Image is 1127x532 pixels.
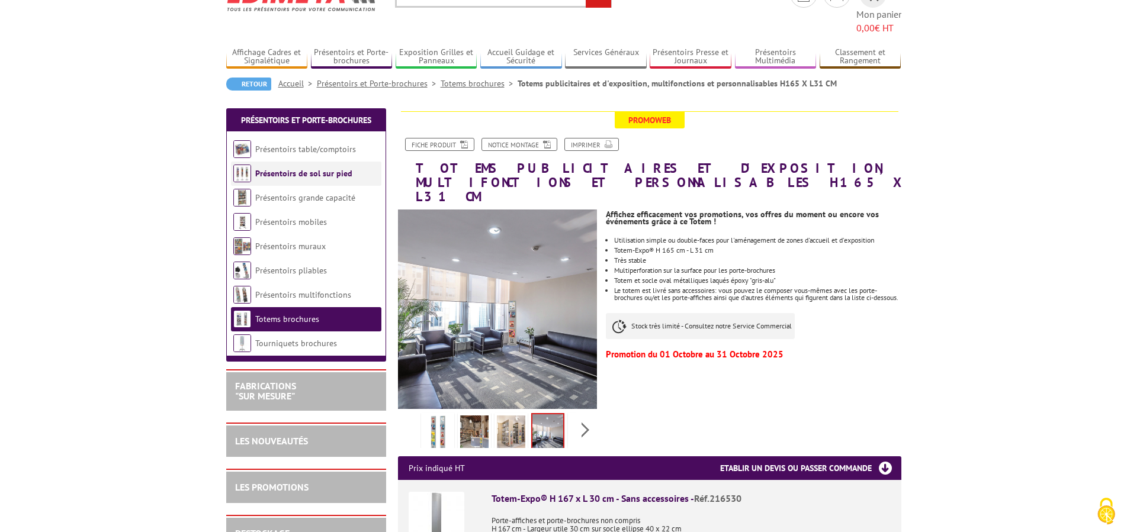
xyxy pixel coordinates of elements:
a: Présentoirs et Porte-brochures [317,78,441,89]
a: Présentoirs multifonctions [255,289,351,300]
a: Accueil Guidage et Sécurité [480,47,562,67]
span: 0,00 [856,22,875,34]
img: totems_publicitaires_et_exposition_multifoncions_personalisable_rempli_2_6_trous_216530.jpg [570,415,599,452]
span: Next [580,420,591,440]
li: Totem-Expo® H 165 cm - L 31 cm [614,247,901,254]
img: Présentoirs mobiles [233,213,251,231]
p: Stock très limité - Consultez notre Service Commercial [606,313,795,339]
img: totems_publicitaires_et_exposition_multifoncions_personalisable_2_fonds_blanc_6_trous_216530.jpg [423,415,452,452]
img: totems_publicitaires_et_exposition_multifoncions_personalisable_6_trous_mise_en_scene_1_216530_ne... [497,415,525,452]
img: Présentoirs multifonctions [233,286,251,304]
div: Totem-Expo® H 167 x L 30 cm - Sans accessoires - [492,492,891,505]
a: Présentoirs et Porte-brochures [311,47,393,67]
li: Très stable [614,257,901,264]
li: Utilisation simple ou double-faces pour l'aménagement de zones d'accueil et d'exposition [614,237,901,244]
img: totems_publicitaires_et_exposition_multifoncions_personalisable_6_tour_mise_en_scene_3_216530_new... [460,415,489,452]
img: totems_publicitaires_et_exposition_multifoncions_6_trous_personalisable_mise_en_scene_2_216530_ne... [532,414,563,451]
button: Cookies (fenêtre modale) [1086,492,1127,532]
li: Le totem est livré sans accessoires: vous pouvez le composer vous-mêmes avec les porte-brochures ... [614,287,901,301]
a: Retour [226,78,271,91]
img: Tourniquets brochures [233,334,251,352]
a: Présentoirs pliables [255,265,327,276]
img: Présentoirs grande capacité [233,189,251,207]
li: Multiperforation sur la surface pour les porte-brochures [614,267,901,274]
span: € HT [856,21,901,35]
p: Prix indiqué HT [409,456,465,480]
a: Notice Montage [481,138,557,151]
img: Présentoirs de sol sur pied [233,165,251,182]
a: Fiche produit [405,138,474,151]
h3: Etablir un devis ou passer commande [720,456,901,480]
a: Accueil [278,78,317,89]
li: Totems publicitaires et d'exposition, multifonctions et personnalisables H165 X L31 CM [518,78,837,89]
a: Présentoirs Presse et Journaux [650,47,731,67]
a: Imprimer [564,138,619,151]
span: Mon panier [856,8,901,35]
a: Présentoirs de sol sur pied [255,168,352,179]
a: LES PROMOTIONS [235,481,309,493]
a: Présentoirs et Porte-brochures [241,115,371,125]
a: Totems brochures [441,78,518,89]
a: Exposition Grilles et Panneaux [396,47,477,67]
img: Présentoirs pliables [233,262,251,279]
p: Promotion du 01 Octobre au 31 Octobre 2025 [606,351,901,358]
a: Affichage Cadres et Signalétique [226,47,308,67]
a: Présentoirs Multimédia [735,47,817,67]
img: Totems brochures [233,310,251,328]
span: Promoweb [615,112,685,128]
a: FABRICATIONS"Sur Mesure" [235,380,296,402]
img: totems_publicitaires_et_exposition_multifoncions_6_trous_personalisable_mise_en_scene_2_216530_ne... [398,209,598,409]
strong: Affichez efficacement vos promotions, vos offres du moment ou encore vos événements grâce à ce To... [606,209,879,227]
li: Totem et socle oval métalliques laqués époxy "gris-alu" [614,277,901,284]
a: Présentoirs table/comptoirs [255,144,356,154]
img: Présentoirs muraux [233,237,251,255]
a: LES NOUVEAUTÉS [235,435,308,447]
img: Cookies (fenêtre modale) [1091,496,1121,526]
a: Totems brochures [255,314,319,324]
span: Réf.216530 [694,492,741,504]
a: Services Généraux [565,47,647,67]
img: Présentoirs table/comptoirs [233,140,251,158]
a: Présentoirs muraux [255,241,326,252]
a: Tourniquets brochures [255,338,337,349]
a: Présentoirs grande capacité [255,192,355,203]
a: Présentoirs mobiles [255,217,327,227]
a: Classement et Rangement [820,47,901,67]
